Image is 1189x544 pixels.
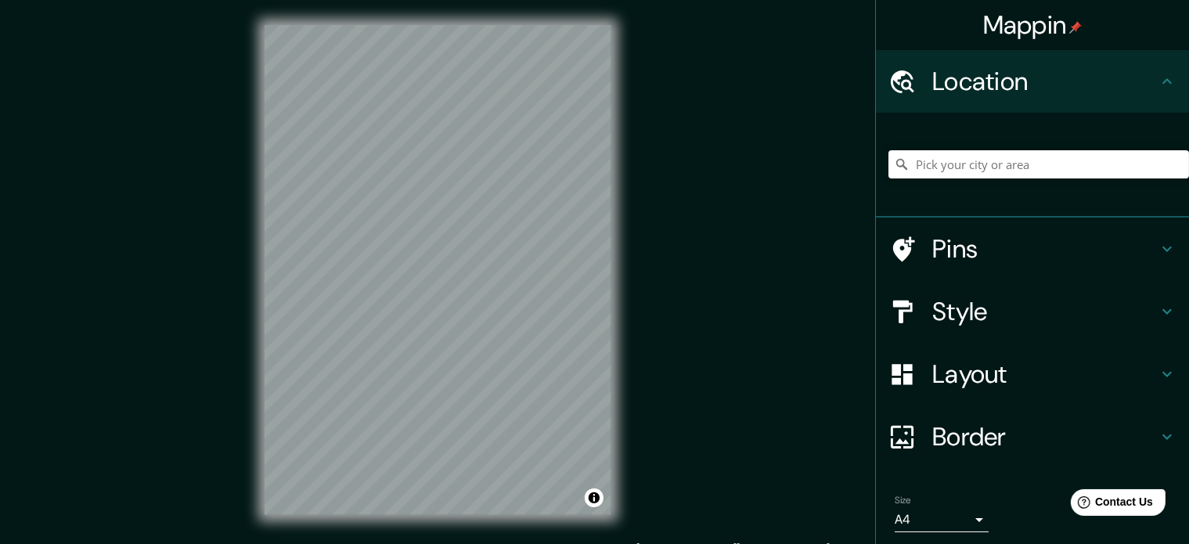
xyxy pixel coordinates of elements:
[895,507,989,532] div: A4
[1069,21,1082,34] img: pin-icon.png
[1050,483,1172,527] iframe: Help widget launcher
[888,150,1189,178] input: Pick your city or area
[932,358,1158,390] h4: Layout
[265,25,611,515] canvas: Map
[932,66,1158,97] h4: Location
[876,218,1189,280] div: Pins
[932,233,1158,265] h4: Pins
[932,421,1158,452] h4: Border
[876,405,1189,468] div: Border
[876,50,1189,113] div: Location
[895,494,911,507] label: Size
[983,9,1083,41] h4: Mappin
[876,280,1189,343] div: Style
[585,488,604,507] button: Toggle attribution
[876,343,1189,405] div: Layout
[932,296,1158,327] h4: Style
